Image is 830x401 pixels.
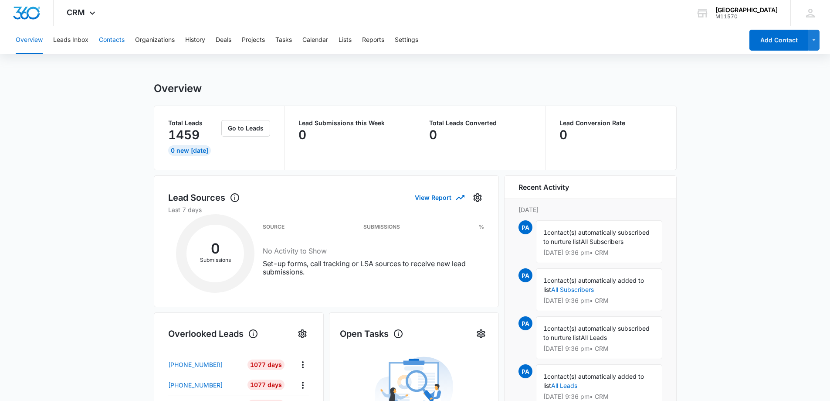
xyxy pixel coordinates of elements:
[263,225,285,229] h3: Source
[363,225,400,229] h3: Submissions
[168,191,240,204] h1: Lead Sources
[543,394,655,400] p: [DATE] 9:36 pm • CRM
[186,243,244,254] h2: 0
[415,190,464,205] button: View Report
[135,26,175,54] button: Organizations
[551,286,594,293] a: All Subscribers
[168,360,241,369] a: [PHONE_NUMBER]
[339,26,352,54] button: Lists
[168,360,223,369] p: [PHONE_NUMBER]
[221,120,270,137] button: Go to Leads
[168,380,241,390] a: [PHONE_NUMBER]
[296,358,309,371] button: Actions
[749,30,808,51] button: Add Contact
[518,316,532,330] span: PA
[154,82,202,95] h1: Overview
[168,120,220,126] p: Total Leads
[168,128,200,142] p: 1459
[302,26,328,54] button: Calendar
[168,327,258,340] h1: Overlooked Leads
[298,120,401,126] p: Lead Submissions this Week
[551,382,577,389] a: All Leads
[518,220,532,234] span: PA
[518,268,532,282] span: PA
[543,373,547,380] span: 1
[479,225,484,229] h3: %
[295,327,309,341] button: Settings
[715,7,778,14] div: account name
[242,26,265,54] button: Projects
[474,327,488,341] button: Settings
[429,120,532,126] p: Total Leads Converted
[275,26,292,54] button: Tasks
[185,26,205,54] button: History
[247,380,285,390] div: 1077 Days
[296,378,309,392] button: Actions
[518,205,662,214] p: [DATE]
[518,364,532,378] span: PA
[216,26,231,54] button: Deals
[429,128,437,142] p: 0
[559,120,662,126] p: Lead Conversion Rate
[298,128,306,142] p: 0
[581,238,623,245] span: All Subscribers
[263,246,484,256] h3: No Activity to Show
[543,229,650,245] span: contact(s) automatically subscribed to nurture list
[53,26,88,54] button: Leads Inbox
[395,26,418,54] button: Settings
[543,325,650,341] span: contact(s) automatically subscribed to nurture list
[362,26,384,54] button: Reports
[543,346,655,352] p: [DATE] 9:36 pm • CRM
[247,360,285,370] div: 1077 Days
[168,380,223,390] p: [PHONE_NUMBER]
[715,14,778,20] div: account id
[99,26,125,54] button: Contacts
[67,8,85,17] span: CRM
[221,124,270,132] a: Go to Leads
[543,277,547,284] span: 1
[518,182,569,192] h6: Recent Activity
[168,205,484,214] p: Last 7 days
[543,250,655,256] p: [DATE] 9:36 pm • CRM
[559,128,567,142] p: 0
[543,373,644,389] span: contact(s) automatically added to list
[16,26,43,54] button: Overview
[186,256,244,264] p: Submissions
[471,191,484,205] button: Settings
[340,327,403,340] h1: Open Tasks
[263,260,484,276] p: Set-up forms, call tracking or LSA sources to receive new lead submissions.
[543,277,644,293] span: contact(s) automatically added to list
[543,298,655,304] p: [DATE] 9:36 pm • CRM
[168,145,211,156] div: 0 New [DATE]
[543,325,547,332] span: 1
[581,334,607,341] span: All Leads
[543,229,547,236] span: 1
